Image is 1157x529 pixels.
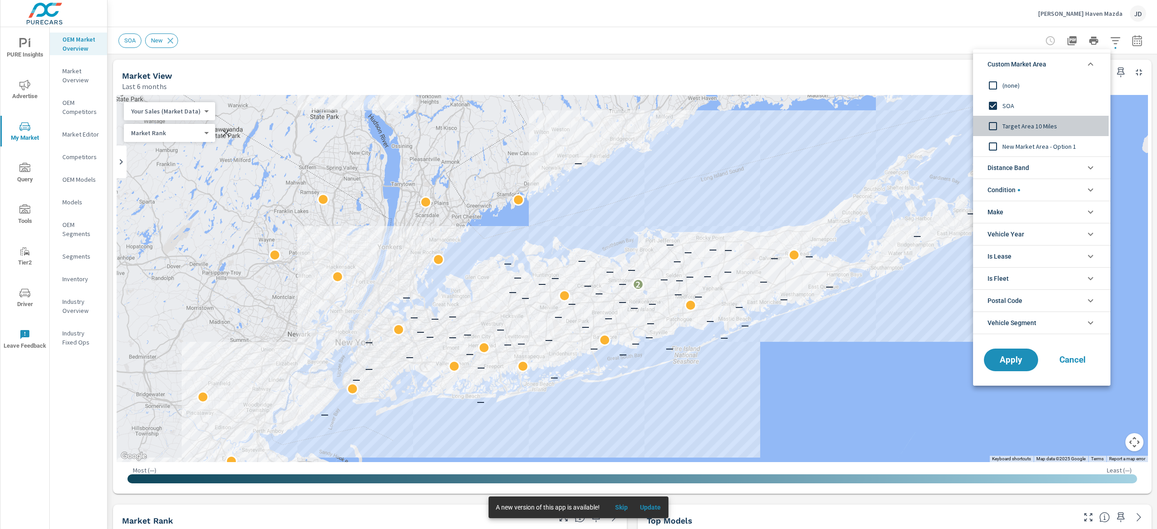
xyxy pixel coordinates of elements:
span: (none) [1002,80,1101,91]
span: Condition [988,179,1020,201]
span: Custom Market Area [988,53,1046,75]
span: Postal Code [988,290,1022,312]
ul: filter options [973,49,1110,338]
span: Cancel [1054,356,1091,364]
div: Target Area 10 Miles [973,116,1109,136]
button: Apply [984,349,1038,371]
span: Is Fleet [988,268,1009,289]
span: Vehicle Segment [988,312,1036,334]
div: New Market Area - Option 1 [973,136,1109,156]
span: Make [988,201,1003,223]
div: SOA [973,95,1109,116]
span: SOA [1002,100,1101,111]
span: Vehicle Year [988,223,1024,245]
span: Apply [993,356,1029,364]
span: Target Area 10 Miles [1002,121,1101,132]
span: Distance Band [988,157,1029,179]
button: Cancel [1045,349,1100,371]
span: Is Lease [988,246,1011,267]
div: (none) [973,75,1109,95]
span: New Market Area - Option 1 [1002,141,1101,152]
